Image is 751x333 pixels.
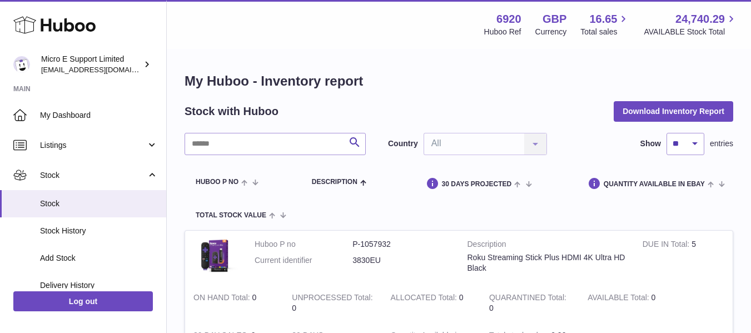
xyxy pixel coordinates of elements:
[284,284,382,322] td: 0
[40,198,158,209] span: Stock
[40,226,158,236] span: Stock History
[496,12,521,27] strong: 6920
[614,101,733,121] button: Download Inventory Report
[604,181,705,188] span: Quantity Available in eBay
[382,284,481,322] td: 0
[675,12,725,27] span: 24,740.29
[196,212,266,219] span: Total stock value
[489,293,566,305] strong: QUARANTINED Total
[185,72,733,90] h1: My Huboo - Inventory report
[193,239,238,274] img: product image
[484,27,521,37] div: Huboo Ref
[41,65,163,74] span: [EMAIL_ADDRESS][DOMAIN_NAME]
[644,12,738,37] a: 24,740.29 AVAILABLE Stock Total
[255,239,352,250] dt: Huboo P no
[710,138,733,149] span: entries
[352,239,450,250] dd: P-1057932
[579,284,678,322] td: 0
[196,178,238,186] span: Huboo P no
[40,280,158,291] span: Delivery History
[634,231,733,284] td: 5
[13,56,30,73] img: contact@micropcsupport.com
[40,140,146,151] span: Listings
[467,239,626,252] strong: Description
[467,252,626,274] div: Roku Streaming Stick Plus HDMI 4K Ultra HD Black
[292,293,372,305] strong: UNPROCESSED Total
[589,12,617,27] span: 16.65
[644,27,738,37] span: AVAILABLE Stock Total
[40,110,158,121] span: My Dashboard
[185,284,284,322] td: 0
[185,104,278,119] h2: Stock with Huboo
[41,54,141,75] div: Micro E Support Limited
[40,170,146,181] span: Stock
[193,293,252,305] strong: ON HAND Total
[352,255,450,266] dd: 3830EU
[388,138,418,149] label: Country
[40,253,158,264] span: Add Stock
[543,12,566,27] strong: GBP
[442,181,512,188] span: 30 DAYS PROJECTED
[391,293,459,305] strong: ALLOCATED Total
[580,12,630,37] a: 16.65 Total sales
[13,291,153,311] a: Log out
[640,138,661,149] label: Show
[312,178,357,186] span: Description
[255,255,352,266] dt: Current identifier
[489,304,494,312] span: 0
[580,27,630,37] span: Total sales
[643,240,692,251] strong: DUE IN Total
[588,293,651,305] strong: AVAILABLE Total
[535,27,567,37] div: Currency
